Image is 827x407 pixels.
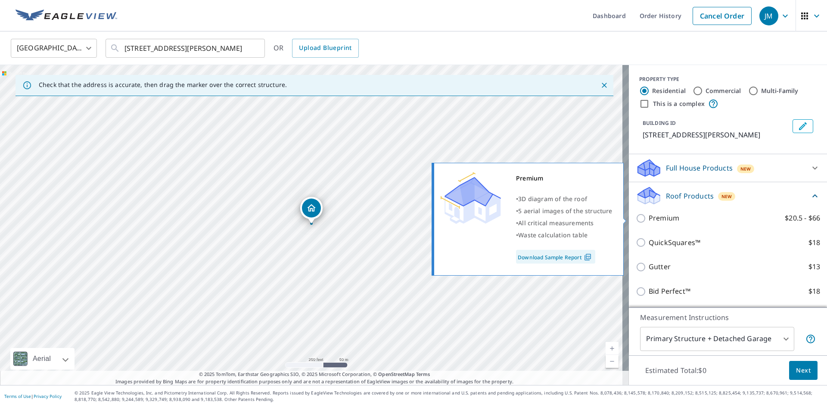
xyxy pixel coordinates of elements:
[4,393,31,399] a: Terms of Use
[785,213,820,224] p: $20.5 - $66
[761,87,799,95] label: Multi-Family
[793,119,813,133] button: Edit building 1
[808,286,820,297] p: $18
[649,261,671,272] p: Gutter
[10,348,75,370] div: Aerial
[789,361,818,380] button: Next
[274,39,359,58] div: OR
[721,193,732,200] span: New
[124,36,247,60] input: Search by address or latitude-longitude
[805,334,816,344] span: Your report will include the primary structure and a detached garage if one exists.
[796,365,811,376] span: Next
[643,130,789,140] p: [STREET_ADDRESS][PERSON_NAME]
[636,158,820,178] div: Full House ProductsNew
[808,237,820,248] p: $18
[292,39,358,58] a: Upload Blueprint
[582,253,594,261] img: Pdf Icon
[516,229,612,241] div: •
[378,371,414,377] a: OpenStreetMap
[39,81,287,89] p: Check that the address is accurate, then drag the marker over the correct structure.
[518,219,594,227] span: All critical measurements
[516,193,612,205] div: •
[599,80,610,91] button: Close
[416,371,430,377] a: Terms
[639,75,817,83] div: PROPERTY TYPE
[299,43,351,53] span: Upload Blueprint
[759,6,778,25] div: JM
[808,261,820,272] p: $13
[638,361,713,380] p: Estimated Total: $0
[516,217,612,229] div: •
[518,195,587,203] span: 3D diagram of the roof
[666,163,733,173] p: Full House Products
[516,205,612,217] div: •
[34,393,62,399] a: Privacy Policy
[441,172,501,224] img: Premium
[649,213,679,224] p: Premium
[652,87,686,95] label: Residential
[518,207,612,215] span: 5 aerial images of the structure
[11,36,97,60] div: [GEOGRAPHIC_DATA]
[643,119,676,127] p: BUILDING ID
[606,342,619,355] a: Current Level 17, Zoom In
[518,231,588,239] span: Waste calculation table
[706,87,741,95] label: Commercial
[740,165,751,172] span: New
[199,371,430,378] span: © 2025 TomTom, Earthstar Geographics SIO, © 2025 Microsoft Corporation, ©
[606,355,619,368] a: Current Level 17, Zoom Out
[653,99,705,108] label: This is a complex
[649,286,690,297] p: Bid Perfect™
[16,9,117,22] img: EV Logo
[516,250,595,264] a: Download Sample Report
[640,312,816,323] p: Measurement Instructions
[4,394,62,399] p: |
[300,197,323,224] div: Dropped pin, building 1, Residential property, 56 Bigelow St Binghamton, NY 13904
[666,191,714,201] p: Roof Products
[640,327,794,351] div: Primary Structure + Detached Garage
[693,7,752,25] a: Cancel Order
[649,237,700,248] p: QuickSquares™
[30,348,53,370] div: Aerial
[75,390,823,403] p: © 2025 Eagle View Technologies, Inc. and Pictometry International Corp. All Rights Reserved. Repo...
[636,186,820,206] div: Roof ProductsNew
[516,172,612,184] div: Premium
